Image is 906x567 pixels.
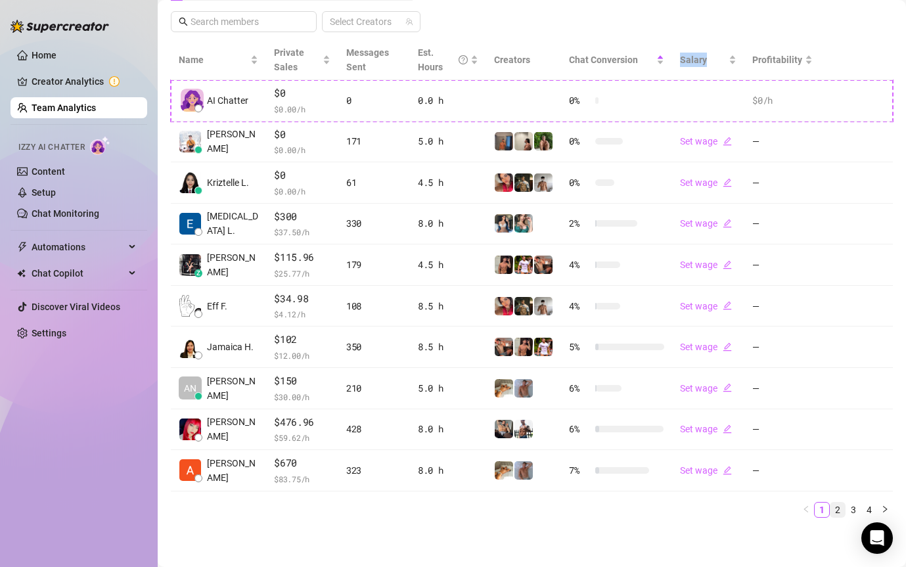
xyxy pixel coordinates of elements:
[179,419,201,440] img: Mary Jane Moren…
[179,171,201,193] img: Kriztelle L.
[744,450,821,491] td: —
[680,424,732,434] a: Set wageedit
[32,50,57,60] a: Home
[569,463,590,478] span: 7 %
[346,175,402,190] div: 61
[207,415,258,443] span: [PERSON_NAME]
[752,93,813,108] div: $0 /h
[274,307,330,321] span: $ 4.12 /h
[207,175,249,190] span: Kriztelle L.
[17,269,26,278] img: Chat Copilot
[744,204,821,245] td: —
[514,132,533,150] img: Ralphy
[418,258,478,272] div: 4.5 h
[274,291,330,307] span: $34.98
[179,53,248,67] span: Name
[207,250,258,279] span: [PERSON_NAME]
[179,459,201,481] img: Adrian Custodio
[179,254,201,276] img: Arianna Aguilar
[846,503,861,517] a: 3
[274,185,330,198] span: $ 0.00 /h
[723,342,732,352] span: edit
[207,209,258,238] span: [MEDICAL_DATA] L.
[569,299,590,313] span: 4 %
[569,175,590,190] span: 0 %
[814,502,830,518] li: 1
[179,17,188,26] span: search
[569,216,590,231] span: 2 %
[179,131,201,152] img: Jayson Roa
[207,340,254,354] span: Jamaica H.
[418,381,478,396] div: 5.0 h
[514,379,533,397] img: Joey
[569,422,590,436] span: 6 %
[862,503,876,517] a: 4
[32,328,66,338] a: Settings
[680,383,732,394] a: Set wageedit
[680,465,732,476] a: Set wageedit
[680,342,732,352] a: Set wageedit
[274,127,330,143] span: $0
[798,502,814,518] li: Previous Page
[207,456,258,485] span: [PERSON_NAME]
[346,93,402,108] div: 0
[32,302,120,312] a: Discover Viral Videos
[830,502,846,518] li: 2
[274,47,304,72] span: Private Sales
[680,177,732,188] a: Set wageedit
[207,374,258,403] span: [PERSON_NAME]
[744,122,821,163] td: —
[680,260,732,270] a: Set wageedit
[346,463,402,478] div: 323
[723,137,732,146] span: edit
[405,18,413,26] span: team
[680,55,707,65] span: Salary
[346,134,402,148] div: 171
[744,162,821,204] td: —
[418,216,478,231] div: 8.0 h
[181,89,204,112] img: izzy-ai-chatter-avatar-DDCN_rTZ.svg
[861,522,893,554] div: Open Intercom Messenger
[32,208,99,219] a: Chat Monitoring
[274,455,330,471] span: $670
[32,237,125,258] span: Automations
[32,187,56,198] a: Setup
[569,93,590,108] span: 0 %
[744,327,821,368] td: —
[798,502,814,518] button: left
[744,368,821,409] td: —
[514,214,533,233] img: Zaddy
[207,93,248,108] span: AI Chatter
[418,463,478,478] div: 8.0 h
[179,213,201,235] img: Exon Locsin
[274,168,330,183] span: $0
[495,132,513,150] img: Wayne
[514,461,533,480] img: Joey
[346,47,389,72] span: Messages Sent
[346,216,402,231] div: 330
[274,431,330,444] span: $ 59.62 /h
[534,297,553,315] img: aussieboy_j
[418,299,478,313] div: 8.5 h
[32,102,96,113] a: Team Analytics
[418,93,478,108] div: 0.0 h
[877,502,893,518] li: Next Page
[274,415,330,430] span: $476.96
[11,20,109,33] img: logo-BBDzfeDw.svg
[274,332,330,348] span: $102
[90,136,110,155] img: AI Chatter
[514,256,533,274] img: Hector
[534,256,553,274] img: Osvaldo
[534,132,553,150] img: Nathaniel
[274,373,330,389] span: $150
[32,166,65,177] a: Content
[569,134,590,148] span: 0 %
[17,242,28,252] span: thunderbolt
[881,505,889,513] span: right
[495,338,513,356] img: Osvaldo
[569,340,590,354] span: 5 %
[723,301,732,310] span: edit
[846,502,861,518] li: 3
[752,55,802,65] span: Profitability
[495,297,513,315] img: Vanessa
